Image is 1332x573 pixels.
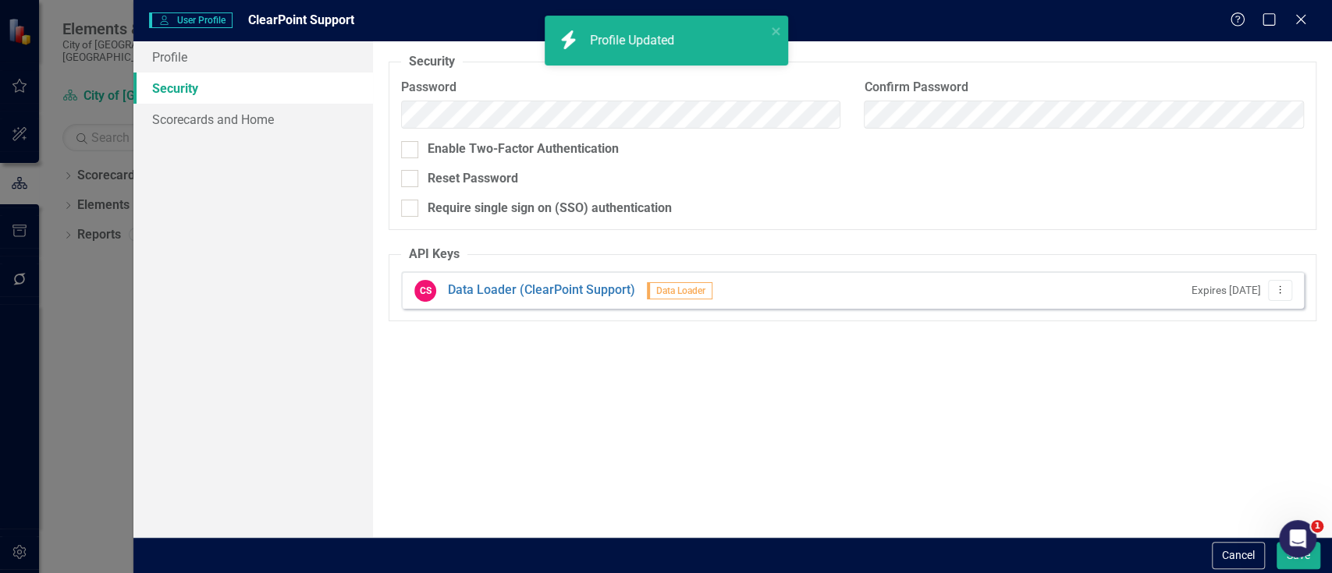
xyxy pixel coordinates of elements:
button: Cancel [1212,542,1265,569]
button: Save [1277,542,1320,569]
div: CS [414,280,436,302]
span: User Profile [149,12,233,28]
legend: Security [401,53,463,71]
a: Data Loader (ClearPoint Support) [448,281,635,299]
div: Profile Updated [590,32,678,50]
div: Reset Password [428,170,518,188]
span: 1 [1311,520,1323,532]
span: Data Loader [647,282,712,299]
div: Require single sign on (SSO) authentication [428,200,672,218]
small: Expires [DATE] [1191,283,1260,298]
legend: API Keys [401,246,467,264]
button: close [771,22,782,40]
span: ClearPoint Support [248,12,354,27]
a: Scorecards and Home [133,104,373,135]
iframe: Intercom live chat [1279,520,1316,557]
label: Confirm Password [864,79,1304,97]
a: Profile [133,41,373,73]
div: Enable Two-Factor Authentication [428,140,619,158]
label: Password [401,79,841,97]
a: Security [133,73,373,104]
